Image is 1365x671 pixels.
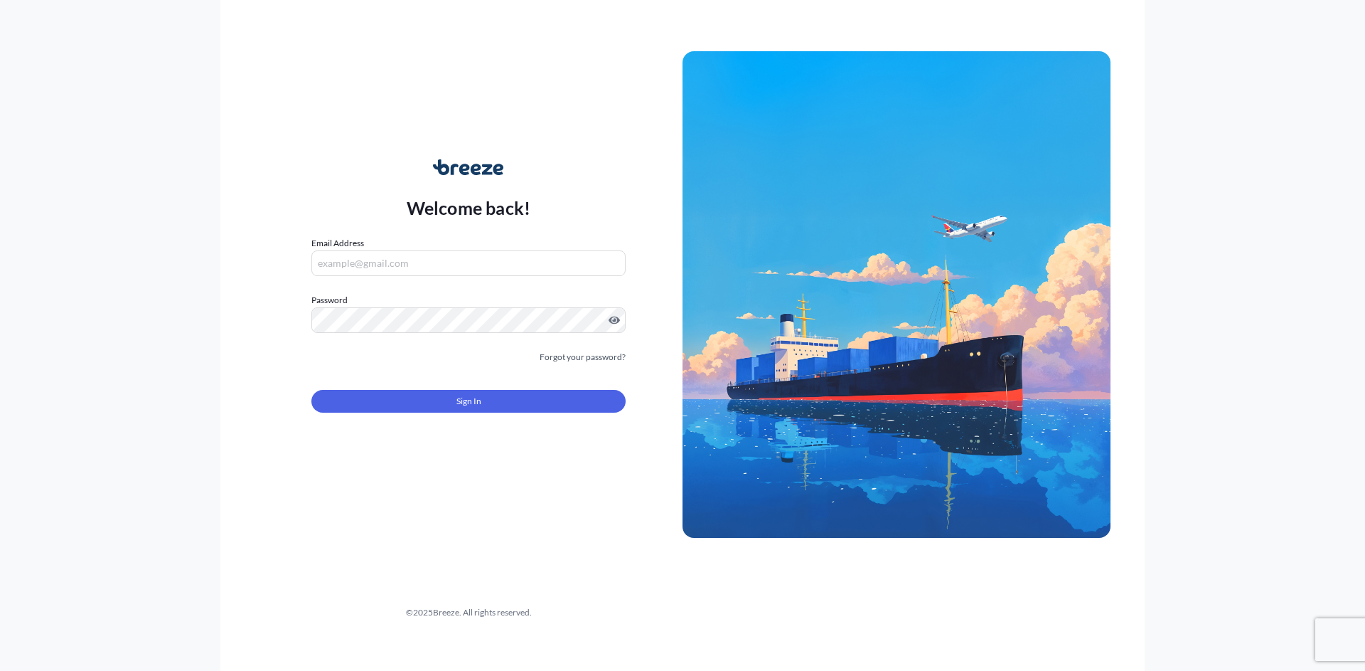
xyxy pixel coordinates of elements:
[682,51,1110,538] img: Ship illustration
[311,250,626,276] input: example@gmail.com
[255,606,682,620] div: © 2025 Breeze. All rights reserved.
[540,350,626,364] a: Forgot your password?
[609,315,620,326] button: Show password
[456,394,481,408] span: Sign In
[407,196,531,219] p: Welcome back!
[311,293,626,307] label: Password
[311,236,364,250] label: Email Address
[311,390,626,413] button: Sign In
